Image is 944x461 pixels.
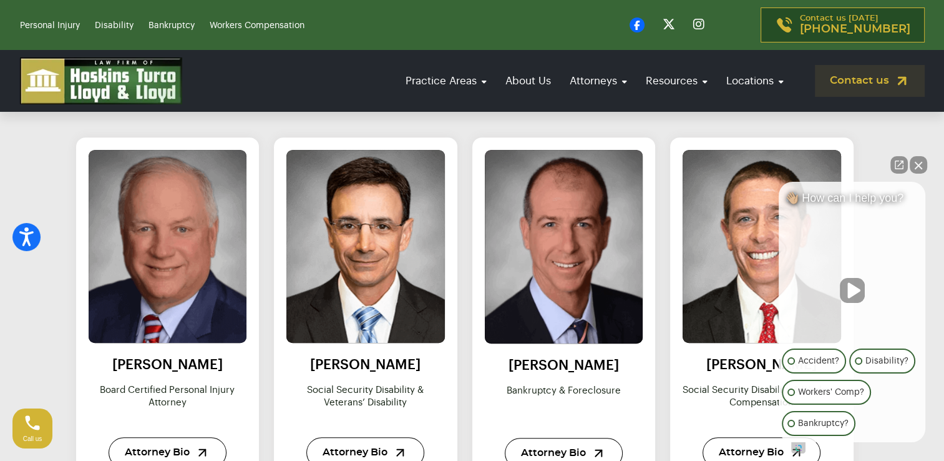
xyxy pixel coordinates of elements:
p: Board Certified Personal Injury Attorney [89,384,247,422]
p: Accident? [798,354,839,369]
a: Locations [720,63,790,99]
a: Open intaker chat [791,442,805,454]
a: Workers Compensation [210,21,304,30]
div: 👋🏼 How can I help you? [779,191,925,211]
a: [PERSON_NAME] [706,358,817,372]
p: social security disability & veterans’ disability [286,384,445,422]
a: Contact us [815,65,925,97]
button: Unmute video [840,278,865,303]
button: Close Intaker Chat Widget [910,156,927,174]
a: Attorneys [563,63,633,99]
p: Disability? [865,354,908,369]
img: Colin Lloyd [485,150,643,344]
img: louis_turco [286,150,445,343]
a: [PERSON_NAME] [310,358,421,372]
img: Steve Hoskins [89,150,247,343]
a: [PERSON_NAME] [112,358,223,372]
span: Call us [23,435,42,442]
a: Bankruptcy [148,21,195,30]
a: Open direct chat [890,156,908,174]
p: Bankruptcy & foreclosure [485,385,643,422]
p: Contact us [DATE] [800,14,910,36]
img: logo [20,57,182,104]
a: Disability [95,21,134,30]
img: ian_lloyd [683,150,841,343]
a: [PERSON_NAME] [508,359,619,372]
a: Contact us [DATE][PHONE_NUMBER] [761,7,925,42]
span: [PHONE_NUMBER] [800,23,910,36]
a: Practice Areas [399,63,493,99]
a: Personal Injury [20,21,80,30]
a: About Us [499,63,557,99]
p: Bankruptcy? [798,416,849,431]
p: Social security disability & workers’ compensation [683,384,841,422]
p: Workers' Comp? [798,385,864,400]
a: Resources [640,63,714,99]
